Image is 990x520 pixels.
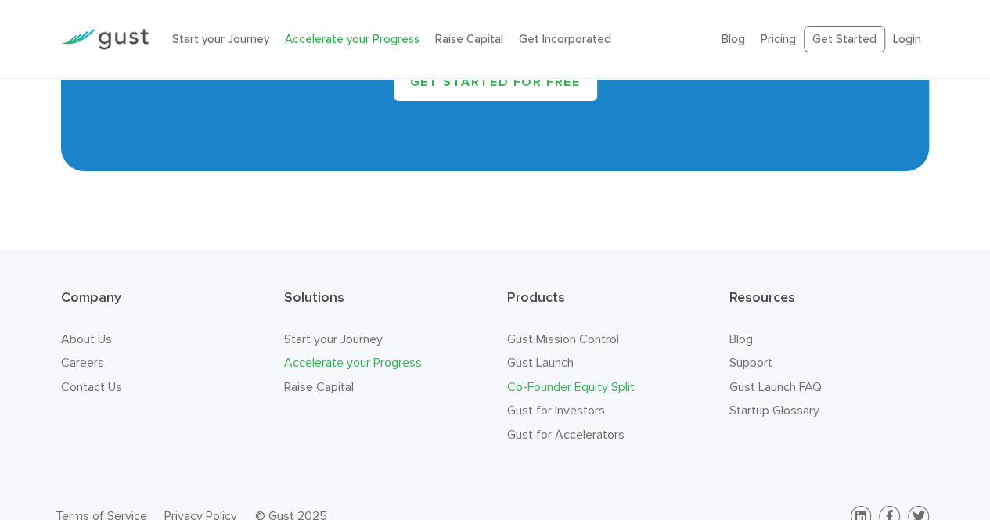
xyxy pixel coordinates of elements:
[61,332,112,346] a: About Us
[61,379,122,394] a: Contact Us
[284,289,484,321] h3: Solutions
[61,355,104,370] a: Careers
[761,32,796,46] a: Pricing
[284,355,422,370] a: Accelerate your Progress
[519,32,611,46] a: Get Incorporated
[284,332,383,346] a: Start your Journey
[507,289,707,321] h3: Products
[729,379,822,394] a: Gust Launch FAQ
[507,427,625,442] a: Gust for Accelerators
[435,32,503,46] a: Raise Capital
[729,355,772,370] a: Support
[394,63,597,101] a: Get started for free
[507,403,605,418] a: Gust for Investors
[61,29,149,50] img: Gust Logo
[285,32,419,46] a: Accelerate your Progress
[722,32,745,46] a: Blog
[61,289,261,321] h3: Company
[729,403,819,418] a: Startup Glossary
[729,289,929,321] h3: Resources
[507,332,619,346] a: Gust Mission Control
[172,32,269,46] a: Start your Journey
[507,355,574,370] a: Gust Launch
[804,26,885,53] a: Get Started
[893,32,921,46] a: Login
[507,379,635,394] a: Co-Founder Equity Split
[729,332,753,346] a: Blog
[284,379,354,394] a: Raise Capital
